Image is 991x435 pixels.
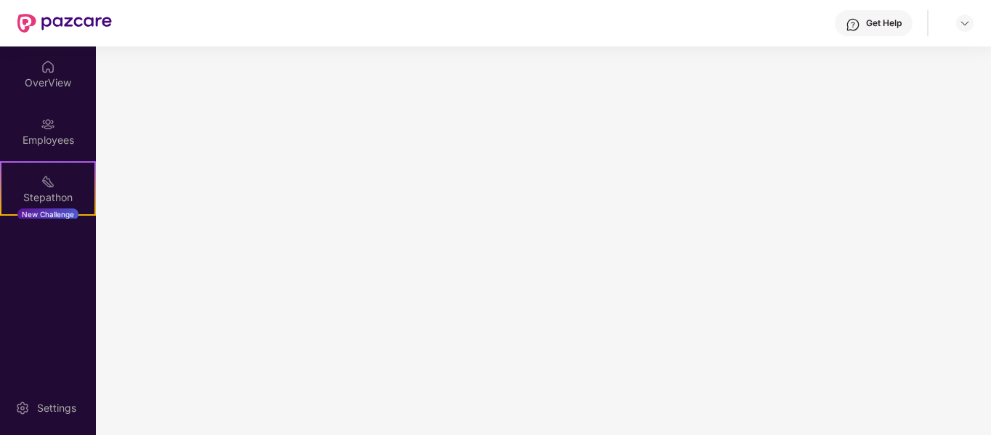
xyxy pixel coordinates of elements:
[41,174,55,189] img: svg+xml;base64,PHN2ZyB4bWxucz0iaHR0cDovL3d3dy53My5vcmcvMjAwMC9zdmciIHdpZHRoPSIyMSIgaGVpZ2h0PSIyMC...
[17,208,78,220] div: New Challenge
[41,60,55,74] img: svg+xml;base64,PHN2ZyBpZD0iSG9tZSIgeG1sbnM9Imh0dHA6Ly93d3cudzMub3JnLzIwMDAvc3ZnIiB3aWR0aD0iMjAiIG...
[846,17,860,32] img: svg+xml;base64,PHN2ZyBpZD0iSGVscC0zMngzMiIgeG1sbnM9Imh0dHA6Ly93d3cudzMub3JnLzIwMDAvc3ZnIiB3aWR0aD...
[33,401,81,415] div: Settings
[866,17,902,29] div: Get Help
[41,117,55,131] img: svg+xml;base64,PHN2ZyBpZD0iRW1wbG95ZWVzIiB4bWxucz0iaHR0cDovL3d3dy53My5vcmcvMjAwMC9zdmciIHdpZHRoPS...
[17,14,112,33] img: New Pazcare Logo
[15,401,30,415] img: svg+xml;base64,PHN2ZyBpZD0iU2V0dGluZy0yMHgyMCIgeG1sbnM9Imh0dHA6Ly93d3cudzMub3JnLzIwMDAvc3ZnIiB3aW...
[1,190,94,205] div: Stepathon
[959,17,971,29] img: svg+xml;base64,PHN2ZyBpZD0iRHJvcGRvd24tMzJ4MzIiIHhtbG5zPSJodHRwOi8vd3d3LnczLm9yZy8yMDAwL3N2ZyIgd2...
